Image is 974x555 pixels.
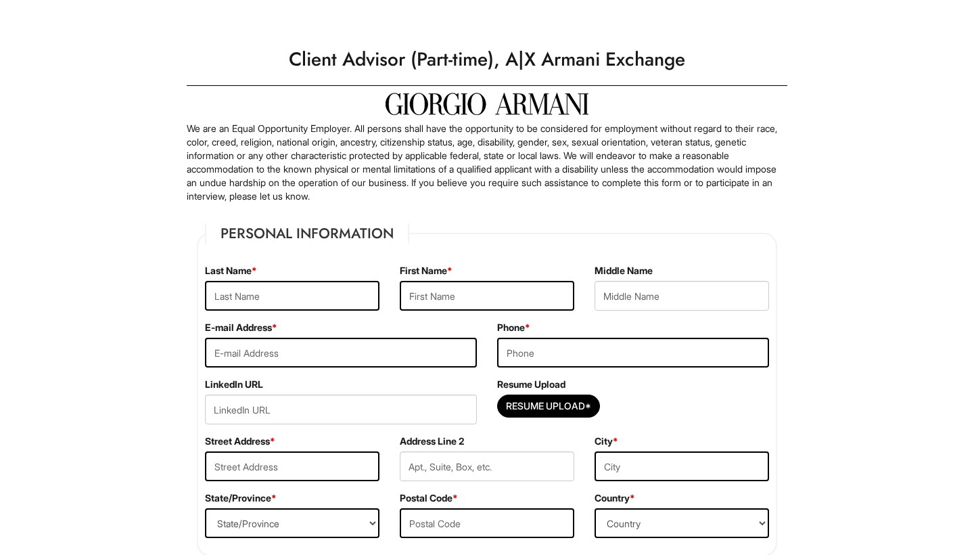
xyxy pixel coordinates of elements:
[205,338,477,368] input: E-mail Address
[205,451,379,481] input: Street Address
[205,491,277,505] label: State/Province
[400,264,453,277] label: First Name
[497,395,600,418] button: Resume Upload*Resume Upload*
[497,321,530,334] label: Phone
[205,223,409,244] legend: Personal Information
[497,338,769,368] input: Phone
[400,451,574,481] input: Apt., Suite, Box, etc.
[595,281,769,311] input: Middle Name
[205,281,379,311] input: Last Name
[205,508,379,538] select: State/Province
[205,395,477,424] input: LinkedIn URL
[386,93,588,115] img: Giorgio Armani
[205,321,277,334] label: E-mail Address
[180,41,794,79] h1: Client Advisor (Part-time), A|X Armani Exchange
[205,435,275,448] label: Street Address
[400,435,464,448] label: Address Line 2
[400,508,574,538] input: Postal Code
[205,378,263,391] label: LinkedIn URL
[595,451,769,481] input: City
[497,378,565,391] label: Resume Upload
[595,491,635,505] label: Country
[595,264,653,277] label: Middle Name
[595,435,618,448] label: City
[187,122,787,203] p: We are an Equal Opportunity Employer. All persons shall have the opportunity to be considered for...
[205,264,257,277] label: Last Name
[595,508,769,538] select: Country
[400,491,458,505] label: Postal Code
[400,281,574,311] input: First Name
